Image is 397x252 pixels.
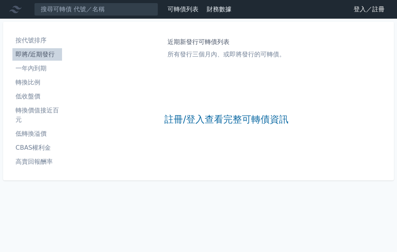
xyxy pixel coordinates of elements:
input: 搜尋可轉債 代號／名稱 [34,3,158,16]
li: 按代號排序 [12,36,62,45]
a: 註冊/登入查看完整可轉債資訊 [164,114,288,126]
a: 財務數據 [207,5,231,13]
li: 即將/近期發行 [12,50,62,59]
li: 高賣回報酬率 [12,157,62,166]
a: 即將/近期發行 [12,48,62,61]
a: 可轉債列表 [167,5,198,13]
a: 一年內到期 [12,62,62,75]
li: 低轉換溢價 [12,129,62,138]
a: 按代號排序 [12,34,62,47]
a: 轉換比例 [12,76,62,89]
li: 轉換價值接近百元 [12,106,62,124]
a: 登入／註冊 [347,3,391,16]
li: CBAS權利金 [12,143,62,152]
a: 轉換價值接近百元 [12,104,62,126]
a: 低轉換溢價 [12,128,62,140]
a: 低收盤價 [12,90,62,103]
li: 轉換比例 [12,78,62,87]
a: CBAS權利金 [12,142,62,154]
li: 一年內到期 [12,64,62,73]
a: 高賣回報酬率 [12,156,62,168]
h1: 近期新發行可轉債列表 [167,37,285,47]
li: 低收盤價 [12,92,62,101]
p: 所有發行三個月內、或即將發行的可轉債。 [167,50,285,59]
